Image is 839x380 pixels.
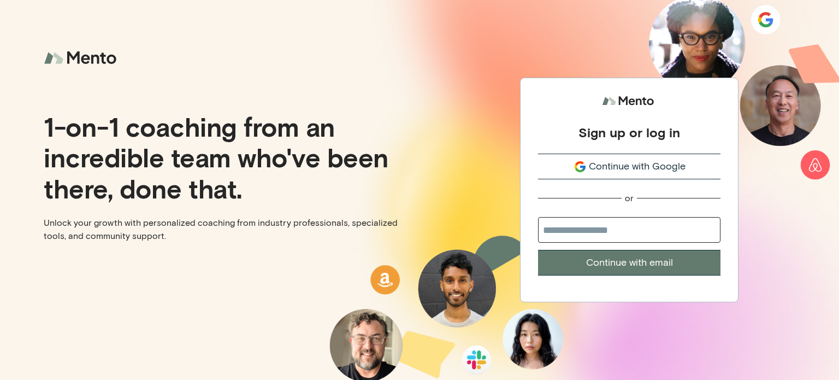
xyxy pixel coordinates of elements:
[44,111,411,203] p: 1-on-1 coaching from an incredible team who've been there, done that.
[44,217,411,243] p: Unlock your growth with personalized coaching from industry professionals, specialized tools, and...
[44,44,120,73] img: logo
[538,250,720,276] button: Continue with email
[625,192,634,204] div: or
[602,91,657,112] img: logo.svg
[578,124,680,141] div: Sign up or log in
[589,159,686,174] span: Continue with Google
[538,154,720,179] button: Continue with Google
